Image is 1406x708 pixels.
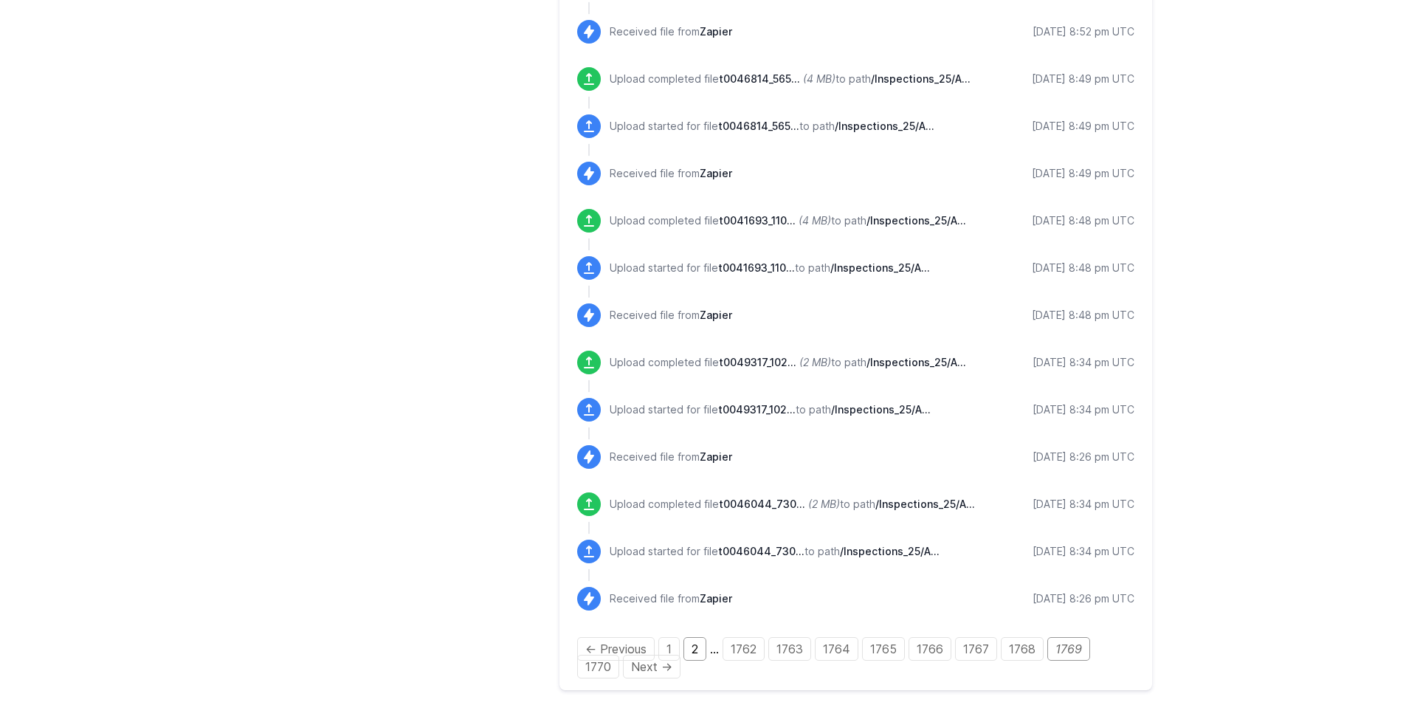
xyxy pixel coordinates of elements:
div: [DATE] 8:26 pm UTC [1033,450,1134,464]
a: Page 1763 [768,637,811,661]
span: /Inspections_25/Attachment [866,356,966,368]
span: t0046814_565mohaw_C-6.pdf [718,120,799,132]
a: Page 1767 [955,637,997,661]
span: Zapier [700,167,732,179]
div: [DATE] 8:49 pm UTC [1032,119,1134,134]
span: t0049317_1024mari_12.pdf [718,403,796,416]
div: [DATE] 8:34 pm UTC [1033,402,1134,417]
a: Page 2 [683,637,706,661]
div: [DATE] 8:48 pm UTC [1032,308,1134,323]
em: Page 1769 [1047,637,1090,661]
p: Upload completed file to path [610,355,966,370]
span: Zapier [700,450,732,463]
a: Page 1770 [577,655,619,678]
span: t0046814_565mohaw_C-6.pdf [719,72,800,85]
a: Page 1766 [909,637,951,661]
div: [DATE] 8:49 pm UTC [1032,166,1134,181]
p: Upload started for file to path [610,402,931,417]
p: Received file from [610,308,732,323]
div: [DATE] 8:34 pm UTC [1033,497,1134,512]
a: Previous page [577,637,655,661]
p: Received file from [610,166,732,181]
div: [DATE] 8:26 pm UTC [1033,591,1134,606]
i: (2 MB) [808,498,840,510]
span: /Inspections_25/Attachment [835,120,934,132]
i: (2 MB) [799,356,831,368]
span: /Inspections_25/Attachment [840,545,940,557]
p: Upload started for file to path [610,119,934,134]
a: Page 1 [658,637,680,661]
a: Page 1762 [723,637,765,661]
span: /Inspections_25/Attachment [875,498,975,510]
span: t0041693_1101univ_B02.pdf [718,261,795,274]
p: Received file from [610,591,732,606]
p: Upload started for file to path [610,544,940,559]
span: t0049317_1024mari_12.pdf [719,356,796,368]
span: t0046044_73029th_734.pdf [719,498,805,510]
i: (4 MB) [803,72,835,85]
span: /Inspections_25/Attachment [866,214,966,227]
div: [DATE] 8:48 pm UTC [1032,213,1134,228]
a: Page 1765 [862,637,905,661]
span: /Inspections_25/Attachment [831,403,931,416]
div: Pagination [577,640,1134,676]
p: Received file from [610,450,732,464]
p: Upload started for file to path [610,261,930,275]
a: Page 1764 [815,637,858,661]
span: /Inspections_25/Attachment [830,261,930,274]
div: [DATE] 8:49 pm UTC [1032,72,1134,86]
div: [DATE] 8:34 pm UTC [1033,355,1134,370]
span: t0046044_73029th_734.pdf [718,545,804,557]
a: Page 1768 [1001,637,1044,661]
span: Zapier [700,309,732,321]
span: Zapier [700,25,732,38]
span: Zapier [700,592,732,605]
span: t0041693_1101univ_B02.pdf [719,214,796,227]
i: (4 MB) [799,214,831,227]
p: Upload completed file to path [610,213,966,228]
iframe: Drift Widget Chat Controller [1332,634,1388,690]
p: Received file from [610,24,732,39]
span: … [710,642,719,656]
div: [DATE] 8:34 pm UTC [1033,544,1134,559]
p: Upload completed file to path [610,72,971,86]
a: Next page [623,655,680,678]
span: /Inspections_25/Attachment [871,72,971,85]
div: [DATE] 8:52 pm UTC [1033,24,1134,39]
div: [DATE] 8:48 pm UTC [1032,261,1134,275]
p: Upload completed file to path [610,497,975,512]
